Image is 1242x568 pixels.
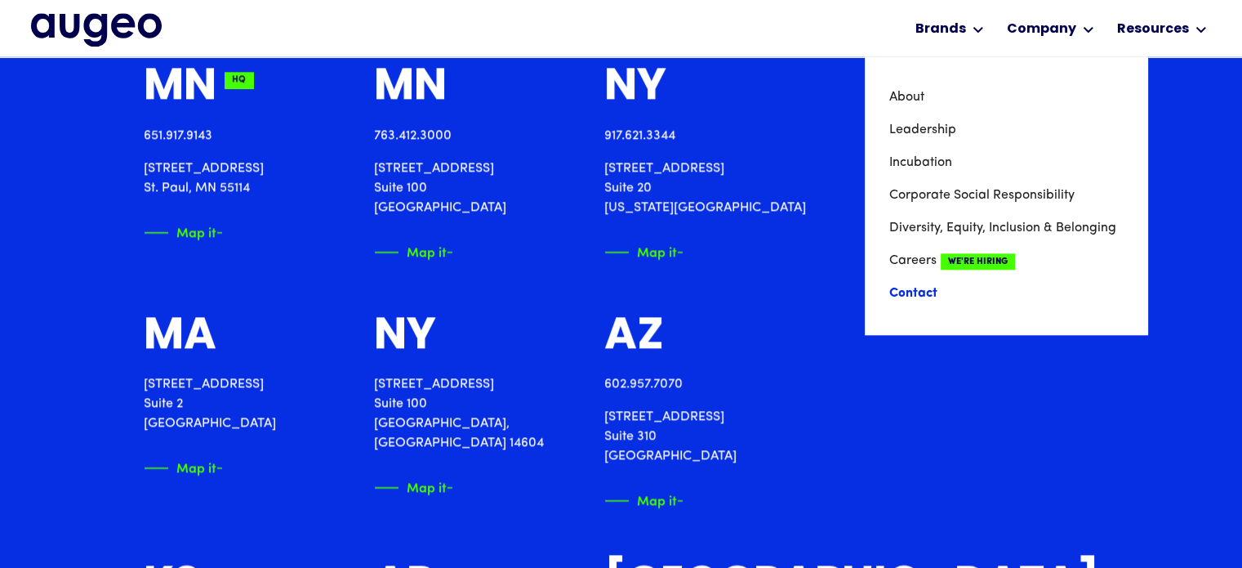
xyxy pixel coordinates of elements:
[889,244,1123,277] a: CareersWe're Hiring
[915,20,966,39] div: Brands
[865,56,1147,334] nav: Company
[889,179,1123,212] a: Corporate Social Responsibility
[1117,20,1189,39] div: Resources
[889,277,1123,310] a: Contact
[941,253,1015,270] span: We're Hiring
[1007,20,1076,39] div: Company
[889,212,1123,244] a: Diversity, Equity, Inclusion & Belonging
[889,81,1123,114] a: About
[31,13,162,46] img: Augeo's full logo in midnight blue.
[31,13,162,46] a: home
[889,146,1123,179] a: Incubation
[889,114,1123,146] a: Leadership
